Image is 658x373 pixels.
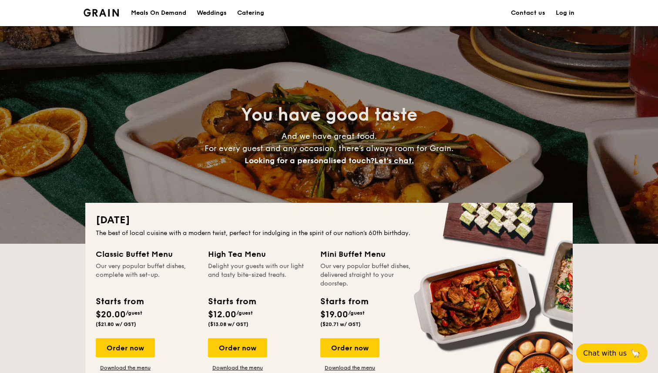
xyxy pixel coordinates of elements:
div: Classic Buffet Menu [96,248,198,260]
div: Starts from [208,295,255,308]
span: Looking for a personalised touch? [245,156,374,165]
a: Download the menu [208,364,267,371]
a: Download the menu [96,364,155,371]
div: Starts from [320,295,368,308]
div: Delight your guests with our light and tasty bite-sized treats. [208,262,310,288]
span: $20.00 [96,309,126,320]
span: /guest [126,310,142,316]
span: $19.00 [320,309,348,320]
span: /guest [236,310,253,316]
button: Chat with us🦙 [576,343,648,363]
div: Our very popular buffet dishes, delivered straight to your doorstep. [320,262,422,288]
span: Let's chat. [374,156,414,165]
a: Logotype [84,9,119,17]
div: The best of local cuisine with a modern twist, perfect for indulging in the spirit of our nation’... [96,229,562,238]
div: Order now [208,338,267,357]
span: /guest [348,310,365,316]
span: ($21.80 w/ GST) [96,321,136,327]
div: Order now [96,338,155,357]
span: ($20.71 w/ GST) [320,321,361,327]
div: Our very popular buffet dishes, complete with set-up. [96,262,198,288]
div: Starts from [96,295,143,308]
span: ($13.08 w/ GST) [208,321,248,327]
div: Order now [320,338,379,357]
h2: [DATE] [96,213,562,227]
span: You have good taste [241,104,417,125]
a: Download the menu [320,364,379,371]
span: Chat with us [583,349,627,357]
img: Grain [84,9,119,17]
div: High Tea Menu [208,248,310,260]
div: Mini Buffet Menu [320,248,422,260]
span: 🦙 [630,348,641,358]
span: And we have great food. For every guest and any occasion, there’s always room for Grain. [205,131,453,165]
span: $12.00 [208,309,236,320]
